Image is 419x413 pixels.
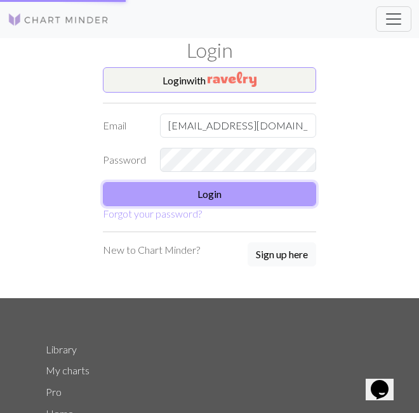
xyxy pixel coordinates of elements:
button: Sign up here [248,242,316,266]
label: Email [95,114,152,138]
img: Ravelry [208,72,256,87]
a: Forgot your password? [103,207,202,220]
label: Password [95,148,152,172]
h1: Login [38,38,381,62]
a: Library [46,343,77,355]
img: Logo [8,12,109,27]
iframe: chat widget [366,362,406,400]
a: Sign up here [248,242,316,268]
p: New to Chart Minder? [103,242,200,258]
button: Toggle navigation [376,6,411,32]
a: My charts [46,364,90,376]
button: Loginwith [103,67,316,93]
a: Pro [46,386,62,398]
button: Login [103,182,316,206]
